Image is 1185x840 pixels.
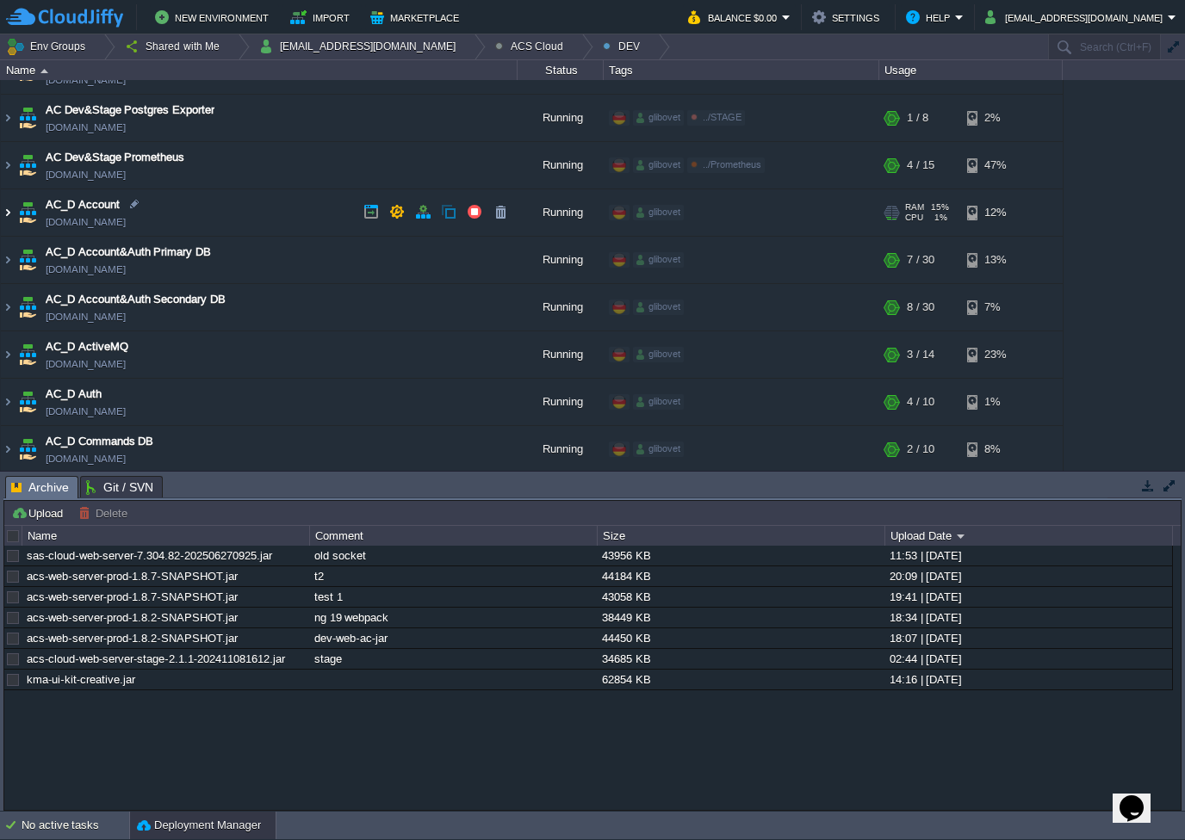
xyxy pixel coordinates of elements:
a: AC_D Account&Auth Primary DB [46,244,211,261]
button: Help [906,7,955,28]
a: sas-cloud-web-server-7.304.82-202506270925.jar [27,549,272,562]
div: 11:53 | [DATE] [885,546,1171,565]
div: glibovet [633,300,684,315]
iframe: chat widget [1113,771,1168,823]
span: ../STAGE [703,112,741,122]
div: 38449 KB [598,608,884,627]
div: 47% [967,142,1023,188]
span: [DOMAIN_NAME] [46,308,126,325]
div: Name [23,526,309,546]
img: AMDAwAAAACH5BAEAAAAALAAAAAABAAEAAAICRAEAOw== [16,237,40,283]
div: No active tasks [22,812,129,839]
span: Archive [11,477,69,498]
div: 13% [967,237,1023,283]
div: dev-web-ac-jar [310,628,596,648]
div: stage [310,649,596,669]
div: glibovet [633,110,684,126]
a: AC Dev&Stage Postgres Exporter [46,102,214,119]
span: [DOMAIN_NAME] [46,166,126,183]
span: [DOMAIN_NAME] [46,450,126,467]
img: AMDAwAAAACH5BAEAAAAALAAAAAABAAEAAAICRAEAOw== [40,69,48,73]
img: AMDAwAAAACH5BAEAAAAALAAAAAABAAEAAAICRAEAOw== [1,331,15,378]
button: Marketplace [370,7,464,28]
div: Running [518,142,604,188]
button: Import [290,7,355,28]
a: AC_D Commands DB [46,433,153,450]
div: 2% [967,95,1023,141]
div: 20:09 | [DATE] [885,566,1171,586]
div: Running [518,95,604,141]
div: Running [518,284,604,330]
div: 44184 KB [598,566,884,586]
a: acs-web-server-prod-1.8.2-SNAPSHOT.jar [27,611,238,624]
a: AC_D Auth [46,386,102,403]
span: CPU [905,213,923,223]
button: Shared with Me [125,34,226,59]
div: Running [518,237,604,283]
a: AC_D Account&Auth Secondary DB [46,291,226,308]
button: Balance $0.00 [688,7,782,28]
div: glibovet [633,394,684,410]
div: Usage [880,60,1062,80]
div: 62854 KB [598,670,884,689]
div: 8 / 30 [907,284,934,330]
div: 23% [967,331,1023,378]
div: 8% [967,426,1023,472]
div: 44450 KB [598,628,884,648]
img: AMDAwAAAACH5BAEAAAAALAAAAAABAAEAAAICRAEAOw== [16,189,40,236]
div: 4 / 10 [907,379,934,425]
div: glibovet [633,205,684,220]
div: Name [2,60,517,80]
img: AMDAwAAAACH5BAEAAAAALAAAAAABAAEAAAICRAEAOw== [1,284,15,330]
div: 7 / 30 [907,237,934,283]
a: [DOMAIN_NAME] [46,213,126,231]
div: glibovet [633,157,684,173]
span: 15% [931,202,949,213]
a: [DOMAIN_NAME] [46,71,126,89]
div: Tags [605,60,878,80]
div: 43058 KB [598,587,884,607]
a: [DOMAIN_NAME] [46,403,126,420]
div: 3 / 14 [907,331,934,378]
button: Env Groups [6,34,91,59]
div: 2 / 10 [907,426,934,472]
img: AMDAwAAAACH5BAEAAAAALAAAAAABAAEAAAICRAEAOw== [16,331,40,378]
div: Upload Date [886,526,1172,546]
div: 1 / 8 [907,95,928,141]
div: 7% [967,284,1023,330]
img: AMDAwAAAACH5BAEAAAAALAAAAAABAAEAAAICRAEAOw== [1,379,15,425]
div: ng 19 webpack [310,608,596,627]
div: 12% [967,189,1023,236]
button: New Environment [155,7,274,28]
img: AMDAwAAAACH5BAEAAAAALAAAAAABAAEAAAICRAEAOw== [16,142,40,188]
a: acs-web-server-prod-1.8.7-SNAPSHOT.jar [27,590,238,603]
a: AC_D Account [46,196,120,213]
button: [EMAIL_ADDRESS][DOMAIN_NAME] [259,34,462,59]
img: CloudJiffy [6,7,123,28]
div: old socket [310,546,596,565]
div: 14:16 | [DATE] [885,670,1171,689]
div: 19:41 | [DATE] [885,587,1171,607]
span: RAM [905,202,924,213]
button: Deployment Manager [137,817,261,834]
span: ../Prometheus [703,159,761,170]
div: Running [518,379,604,425]
div: glibovet [633,347,684,362]
div: 18:34 | [DATE] [885,608,1171,627]
div: 18:07 | [DATE] [885,628,1171,648]
img: AMDAwAAAACH5BAEAAAAALAAAAAABAAEAAAICRAEAOw== [16,426,40,472]
img: AMDAwAAAACH5BAEAAAAALAAAAAABAAEAAAICRAEAOw== [1,189,15,236]
button: Upload [11,505,68,521]
a: AC Dev&Stage Prometheus [46,149,184,166]
span: 1% [930,213,947,223]
span: [DOMAIN_NAME] [46,355,126,373]
a: AC_D ActiveMQ [46,338,128,355]
button: ACS Cloud [495,34,569,59]
div: 1% [967,379,1023,425]
img: AMDAwAAAACH5BAEAAAAALAAAAAABAAEAAAICRAEAOw== [16,284,40,330]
